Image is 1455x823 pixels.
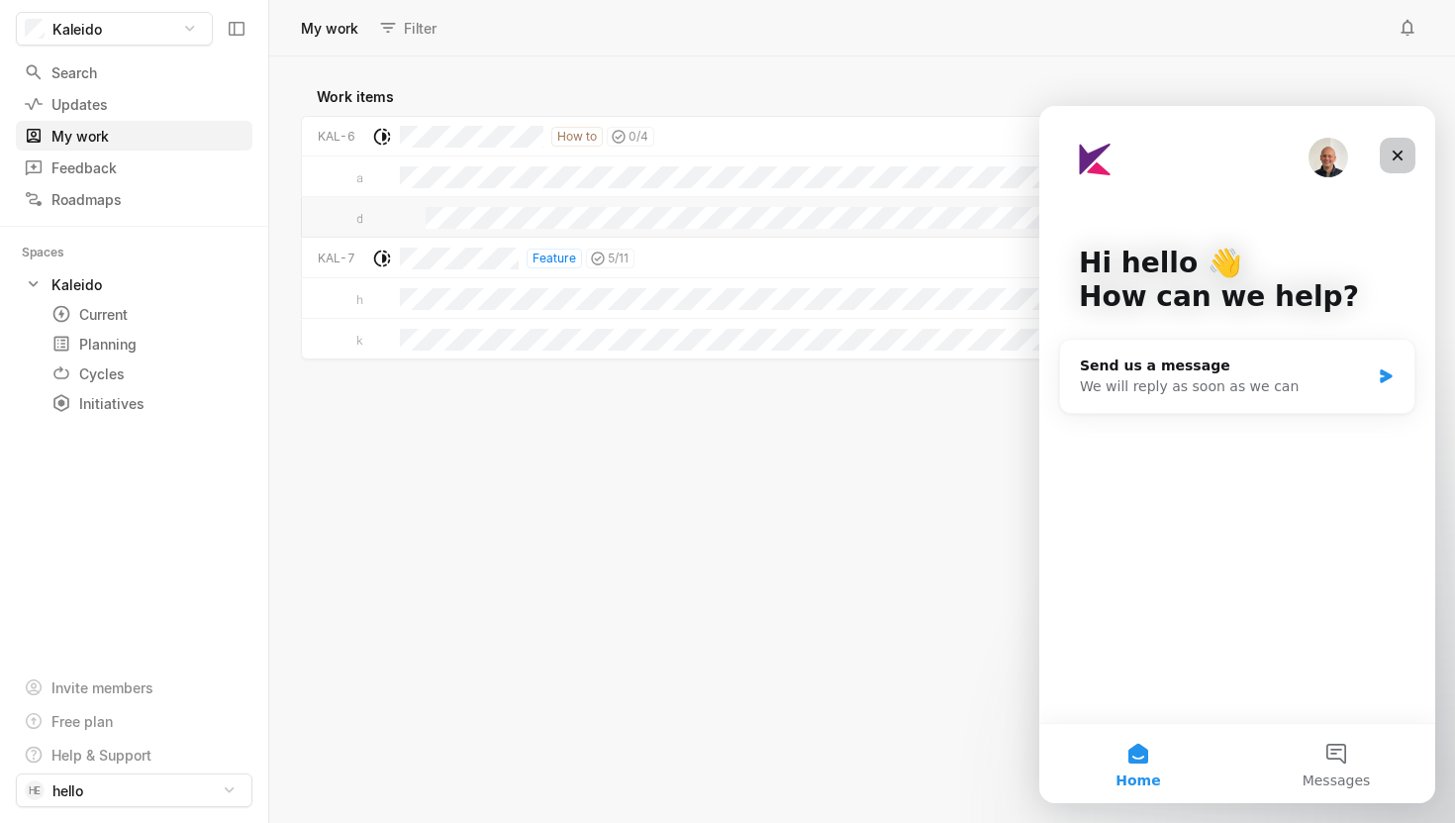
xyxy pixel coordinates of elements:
[44,389,252,417] a: Initiatives
[301,116,1423,156] a: KAL-6How to0/4MM[DATE]
[16,153,252,182] a: Feedback
[608,250,629,267] span: 5 / 11
[51,393,244,414] div: Initiatives
[301,76,1423,116] div: Work items
[51,334,244,355] div: Planning
[269,56,1455,823] div: grid
[297,15,362,42] div: My work
[533,250,576,267] span: Feature
[1039,106,1435,803] iframe: Intercom live chat
[44,330,252,358] a: Planning
[44,300,252,328] a: Current
[16,89,252,119] a: Updates
[24,62,244,83] div: Search
[317,290,364,308] span: H
[16,184,252,214] a: Roadmaps
[16,270,252,298] a: Kaleido
[317,168,364,186] span: A
[51,745,151,766] div: Help & Support
[51,304,244,325] div: Current
[301,319,1423,360] a: KHE
[51,363,217,384] div: Cycles
[24,189,244,210] div: Roadmaps
[301,238,1423,278] a: KAL-7Feature5/11MM[DATE]
[629,128,648,146] span: 0 / 4
[24,157,244,178] div: Feedback
[16,706,252,736] a: Free plan
[29,780,41,800] span: HE
[301,156,1423,197] a: A
[52,780,83,801] span: hello
[318,128,364,146] div: KAL-6
[51,711,113,732] div: Free plan
[52,19,102,40] span: Kaleido
[16,57,252,87] a: Search
[24,126,244,147] div: My work
[22,243,88,262] div: Spaces
[51,274,102,295] div: Kaleido
[557,128,597,146] span: How to
[301,278,1423,319] a: HHE
[51,677,153,698] div: Invite members
[317,209,364,227] span: D
[370,12,448,44] button: Filter
[16,773,252,807] button: HEhello
[44,360,252,387] a: Cycles
[16,121,252,151] a: My work
[318,250,364,267] div: KAL-7
[16,12,213,46] button: Kaleido
[317,331,364,349] span: K
[301,197,1423,238] a: DMLHE
[24,94,244,115] div: Updates
[16,672,252,702] a: Invite members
